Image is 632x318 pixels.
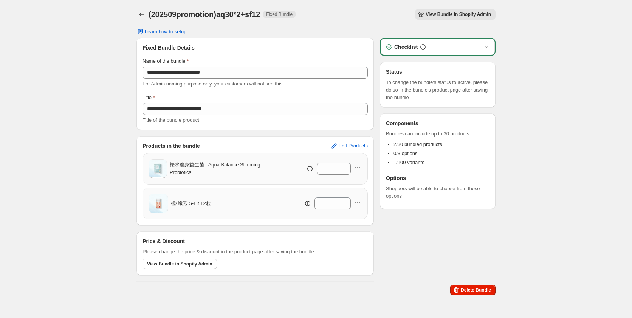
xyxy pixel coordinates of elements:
button: View Bundle in Shopify Admin [415,9,496,20]
h3: Options [386,174,489,182]
span: Shoppers will be able to choose from these options [386,185,489,200]
span: 2/30 bundled products [393,141,442,147]
span: To change the bundle's status to active, please do so in the bundle's product page after saving t... [386,79,489,101]
img: 祛水瘦身益生菌 | Aqua Balance Slimming Probiotics [149,160,167,178]
span: 1/100 variants [393,160,424,165]
span: 0/3 options [393,150,418,156]
img: 極•纖秀 S-Fit 12粒 [149,194,168,213]
span: 祛水瘦身益生菌 | Aqua Balance Slimming Probiotics [170,161,276,176]
span: View Bundle in Shopify Admin [426,11,491,17]
button: Edit Products [326,140,372,152]
span: Delete Bundle [461,287,491,293]
span: View Bundle in Shopify Admin [147,261,212,267]
h3: Status [386,68,489,76]
span: For Admin naming purpose only, your customers will not see this [143,81,282,87]
span: Please change the price & discount in the product page after saving the bundle [143,248,314,256]
label: Title [143,94,155,101]
button: Delete Bundle [450,285,496,295]
button: Back [136,9,147,20]
span: Fixed Bundle [266,11,293,17]
label: Name of the bundle [143,57,189,65]
h3: Checklist [394,43,418,51]
h3: Components [386,119,418,127]
h3: Price & Discount [143,237,185,245]
span: Edit Products [339,143,368,149]
h3: Fixed Bundle Details [143,44,368,51]
h3: Products in the bundle [143,142,200,150]
span: Learn how to setup [145,29,187,35]
span: Title of the bundle product [143,117,199,123]
h1: (202509promotion)aq30*2+sf12 [149,10,260,19]
button: View Bundle in Shopify Admin [143,259,217,269]
span: Bundles can include up to 30 products [386,130,489,138]
button: Learn how to setup [132,26,191,37]
span: 極•纖秀 S-Fit 12粒 [171,200,211,207]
